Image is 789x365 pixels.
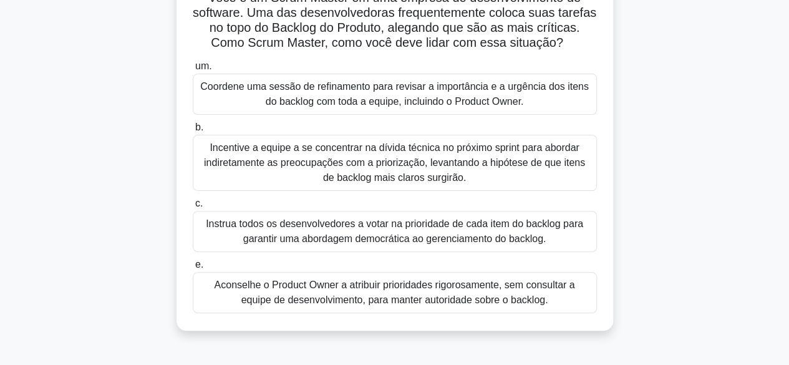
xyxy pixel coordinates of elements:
[204,142,585,183] font: Incentive a equipe a se concentrar na dívida técnica no próximo sprint para abordar indiretamente...
[195,198,203,208] font: c.
[195,61,212,71] font: um.
[195,122,203,132] font: b.
[214,280,574,305] font: Aconselhe o Product Owner a atribuir prioridades rigorosamente, sem consultar a equipe de desenvo...
[206,218,583,244] font: Instrua todos os desenvolvedores a votar na prioridade de cada item do backlog para garantir uma ...
[195,259,203,270] font: e.
[200,81,589,107] font: Coordene uma sessão de refinamento para revisar a importância e a urgência dos itens do backlog c...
